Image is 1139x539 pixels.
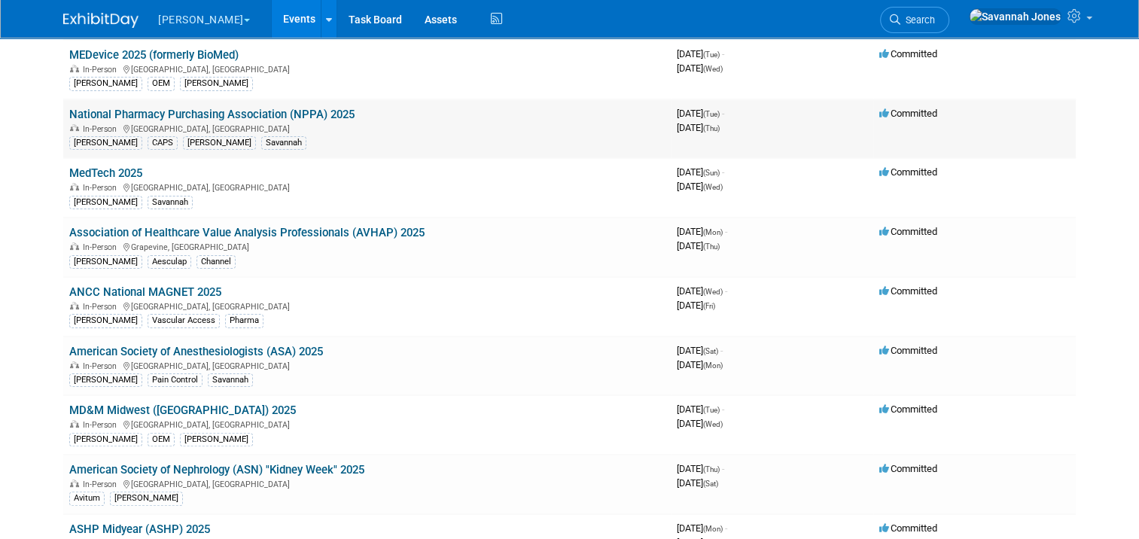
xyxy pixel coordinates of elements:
[703,347,718,355] span: (Sat)
[69,240,665,252] div: Grapevine, [GEOGRAPHIC_DATA]
[70,124,79,132] img: In-Person Event
[148,136,178,150] div: CAPS
[83,183,121,193] span: In-Person
[69,181,665,193] div: [GEOGRAPHIC_DATA], [GEOGRAPHIC_DATA]
[703,183,723,191] span: (Wed)
[70,183,79,190] img: In-Person Event
[69,166,142,180] a: MedTech 2025
[703,480,718,488] span: (Sat)
[703,302,715,310] span: (Fri)
[900,14,935,26] span: Search
[69,255,142,269] div: [PERSON_NAME]
[677,285,727,297] span: [DATE]
[703,65,723,73] span: (Wed)
[180,77,253,90] div: [PERSON_NAME]
[703,361,723,370] span: (Mon)
[70,242,79,250] img: In-Person Event
[969,8,1061,25] img: Savannah Jones
[879,463,937,474] span: Committed
[148,77,175,90] div: OEM
[69,345,323,358] a: American Society of Anesthesiologists (ASA) 2025
[677,181,723,192] span: [DATE]
[69,314,142,327] div: [PERSON_NAME]
[69,136,142,150] div: [PERSON_NAME]
[70,420,79,428] img: In-Person Event
[703,288,723,296] span: (Wed)
[69,122,665,134] div: [GEOGRAPHIC_DATA], [GEOGRAPHIC_DATA]
[725,285,727,297] span: -
[677,300,715,311] span: [DATE]
[63,13,139,28] img: ExhibitDay
[703,50,720,59] span: (Tue)
[703,228,723,236] span: (Mon)
[703,525,723,533] span: (Mon)
[69,418,665,430] div: [GEOGRAPHIC_DATA], [GEOGRAPHIC_DATA]
[180,433,253,446] div: [PERSON_NAME]
[83,65,121,75] span: In-Person
[69,433,142,446] div: [PERSON_NAME]
[148,196,193,209] div: Savannah
[69,492,105,505] div: Avitum
[69,62,665,75] div: [GEOGRAPHIC_DATA], [GEOGRAPHIC_DATA]
[677,463,724,474] span: [DATE]
[70,65,79,72] img: In-Person Event
[183,136,256,150] div: [PERSON_NAME]
[879,166,937,178] span: Committed
[69,196,142,209] div: [PERSON_NAME]
[83,420,121,430] span: In-Person
[69,522,210,536] a: ASHP Midyear (ASHP) 2025
[703,420,723,428] span: (Wed)
[677,522,727,534] span: [DATE]
[722,108,724,119] span: -
[196,255,236,269] div: Channel
[722,463,724,474] span: -
[722,48,724,59] span: -
[879,48,937,59] span: Committed
[148,255,191,269] div: Aesculap
[83,480,121,489] span: In-Person
[879,345,937,356] span: Committed
[70,361,79,369] img: In-Person Event
[208,373,253,387] div: Savannah
[70,302,79,309] img: In-Person Event
[70,480,79,487] img: In-Person Event
[703,465,720,474] span: (Thu)
[677,345,723,356] span: [DATE]
[69,77,142,90] div: [PERSON_NAME]
[722,166,724,178] span: -
[879,403,937,415] span: Committed
[69,359,665,371] div: [GEOGRAPHIC_DATA], [GEOGRAPHIC_DATA]
[110,492,183,505] div: [PERSON_NAME]
[83,302,121,312] span: In-Person
[677,240,720,251] span: [DATE]
[69,285,221,299] a: ANCC National MAGNET 2025
[261,136,306,150] div: Savannah
[703,406,720,414] span: (Tue)
[703,110,720,118] span: (Tue)
[69,373,142,387] div: [PERSON_NAME]
[148,433,175,446] div: OEM
[69,403,296,417] a: MD&M Midwest ([GEOGRAPHIC_DATA]) 2025
[677,477,718,489] span: [DATE]
[677,108,724,119] span: [DATE]
[69,48,239,62] a: MEDevice 2025 (formerly BioMed)
[69,226,425,239] a: Association of Healthcare Value Analysis Professionals (AVHAP) 2025
[677,48,724,59] span: [DATE]
[677,62,723,74] span: [DATE]
[677,166,724,178] span: [DATE]
[725,522,727,534] span: -
[677,403,724,415] span: [DATE]
[720,345,723,356] span: -
[879,522,937,534] span: Committed
[69,300,665,312] div: [GEOGRAPHIC_DATA], [GEOGRAPHIC_DATA]
[69,108,355,121] a: National Pharmacy Purchasing Association (NPPA) 2025
[880,7,949,33] a: Search
[879,285,937,297] span: Committed
[225,314,263,327] div: Pharma
[69,463,364,477] a: American Society of Nephrology (ASN) "Kidney Week" 2025
[879,226,937,237] span: Committed
[725,226,727,237] span: -
[722,403,724,415] span: -
[83,361,121,371] span: In-Person
[677,418,723,429] span: [DATE]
